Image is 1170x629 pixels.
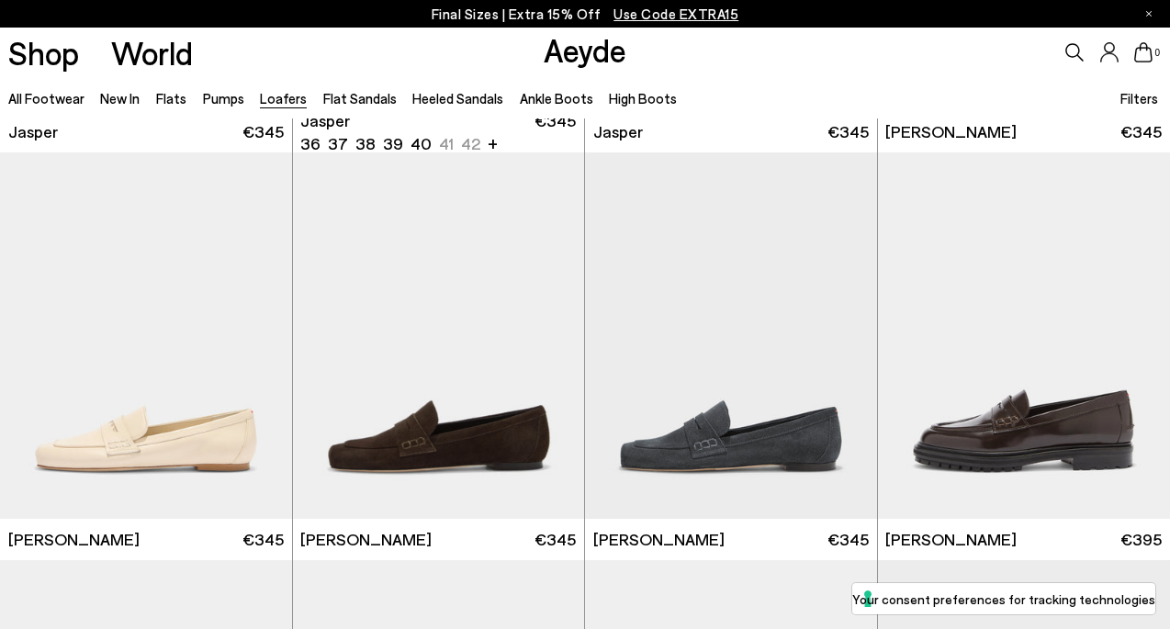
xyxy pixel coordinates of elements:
span: €395 [1120,528,1162,551]
ul: variant [300,132,475,155]
img: Lana Suede Loafers [585,152,877,519]
span: Jasper [300,109,350,132]
a: 0 [1134,42,1153,62]
span: Navigate to /collections/ss25-final-sizes [613,6,738,22]
span: [PERSON_NAME] [300,528,432,551]
span: €345 [1120,120,1162,143]
a: New In [100,90,140,107]
div: 1 / 6 [293,152,585,519]
a: Ankle Boots [520,90,593,107]
a: [PERSON_NAME] €345 [585,519,877,560]
a: Next slide Previous slide [293,152,585,519]
span: Jasper [593,120,643,143]
a: Heeled Sandals [412,90,503,107]
a: Pumps [203,90,244,107]
a: [PERSON_NAME] €345 [293,519,585,560]
span: Filters [1120,90,1158,107]
li: 36 [300,132,321,155]
a: Jasper €345 [585,111,877,152]
button: Your consent preferences for tracking technologies [852,583,1155,614]
a: Aeyde [544,30,626,69]
a: World [111,37,193,69]
a: Shop [8,37,79,69]
li: + [488,130,498,155]
span: €345 [242,120,284,143]
span: €345 [827,528,869,551]
li: 37 [328,132,348,155]
span: €345 [827,120,869,143]
a: Flat Sandals [323,90,397,107]
span: [PERSON_NAME] [8,528,140,551]
a: All Footwear [8,90,84,107]
span: [PERSON_NAME] [885,528,1017,551]
li: 40 [411,132,432,155]
span: €345 [534,528,576,551]
label: Your consent preferences for tracking technologies [852,590,1155,609]
a: Flats [156,90,186,107]
p: Final Sizes | Extra 15% Off [432,3,739,26]
li: 38 [355,132,376,155]
span: [PERSON_NAME] [885,120,1017,143]
span: €345 [534,109,576,155]
span: [PERSON_NAME] [593,528,725,551]
span: €345 [242,528,284,551]
a: High Boots [609,90,677,107]
li: 39 [383,132,403,155]
span: Jasper [8,120,58,143]
span: 0 [1153,48,1162,58]
img: Lana Suede Loafers [293,152,585,519]
a: Loafers [260,90,307,107]
a: Jasper 36 37 38 39 40 41 42 + €345 [293,111,585,152]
